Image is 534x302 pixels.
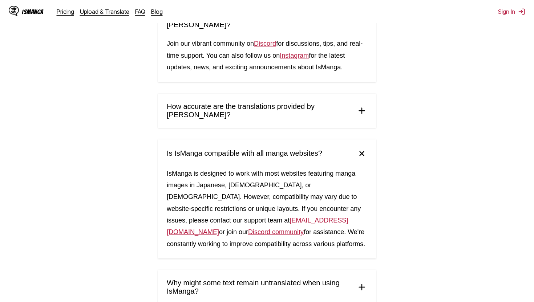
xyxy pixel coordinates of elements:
div: IsManga [22,8,44,15]
img: plus [354,146,369,161]
a: Instagram [280,52,309,59]
span: Why might some text remain untranslated when using IsManga? [167,279,351,295]
img: plus [356,105,367,116]
span: Is IsManga compatible with all manga websites? [167,149,322,158]
a: IsManga LogoIsManga [9,6,57,17]
img: plus [356,282,367,293]
a: Discord [248,228,304,236]
summary: How accurate are the translations provided by [PERSON_NAME]? [158,94,376,128]
img: Sign out [518,8,525,15]
a: Blog [151,8,163,15]
div: IsManga is designed to work with most websites featuring manga images in Japanese, [DEMOGRAPHIC_D... [158,168,376,259]
a: Upload & Translate [80,8,129,15]
a: FAQ [135,8,145,15]
a: Pricing [57,8,74,15]
summary: Is IsManga compatible with all manga websites? [158,139,376,168]
span: How accurate are the translations provided by [PERSON_NAME]? [167,102,351,119]
img: IsManga Logo [9,6,19,16]
a: Discord [254,40,276,47]
div: Join our vibrant community on for discussions, tips, and real-time support. You can also follow u... [158,38,376,82]
button: Sign In [498,8,525,15]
